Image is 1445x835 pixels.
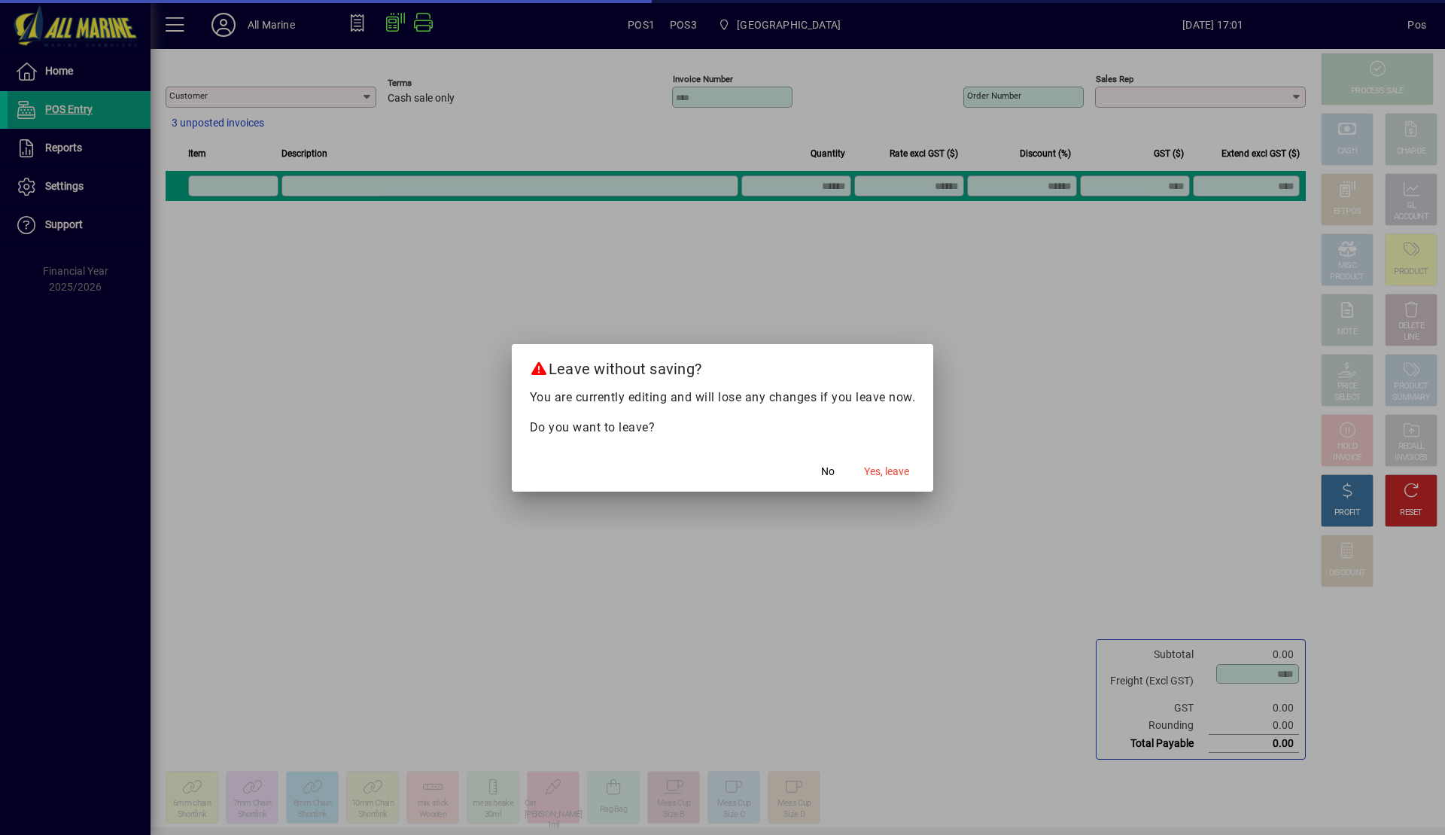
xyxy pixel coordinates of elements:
button: Yes, leave [858,459,915,486]
h2: Leave without saving? [512,344,934,388]
p: Do you want to leave? [530,419,916,437]
button: No [804,459,852,486]
span: No [821,464,835,480]
span: Yes, leave [864,464,909,480]
p: You are currently editing and will lose any changes if you leave now. [530,389,916,407]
